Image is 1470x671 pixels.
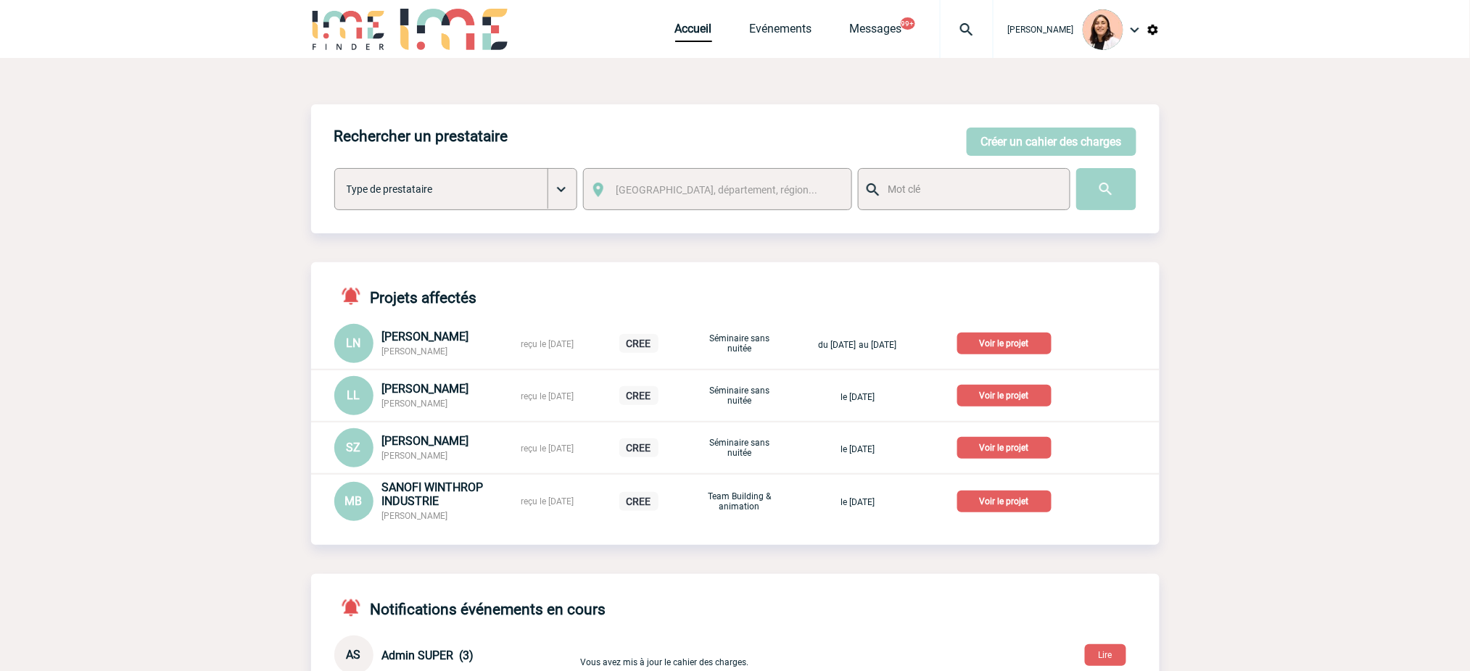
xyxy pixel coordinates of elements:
[382,434,469,448] span: [PERSON_NAME]
[347,388,360,402] span: LL
[311,9,387,50] img: IME-Finder
[819,340,856,350] span: du [DATE]
[1008,25,1074,35] span: [PERSON_NAME]
[334,647,922,661] a: AS Admin SUPER (3) Vous avez mis à jour le cahier des charges.
[619,386,658,405] p: CREE
[382,382,469,396] span: [PERSON_NAME]
[859,340,897,350] span: au [DATE]
[957,388,1057,401] a: Voir le projet
[957,385,1052,407] p: Voir le projet
[1083,9,1123,50] img: 129834-0.png
[703,438,776,458] p: Séminaire sans nuitée
[581,643,922,667] p: Vous avez mis à jour le cahier des charges.
[619,438,658,457] p: CREE
[1076,168,1136,210] input: Submit
[616,184,817,196] span: [GEOGRAPHIC_DATA], département, région...
[619,492,658,511] p: CREE
[841,444,875,454] span: le [DATE]
[382,451,448,461] span: [PERSON_NAME]
[1085,644,1126,666] button: Lire
[841,497,875,507] span: le [DATE]
[957,333,1052,354] p: Voir le projet
[675,22,712,42] a: Accueil
[957,440,1057,454] a: Voir le projet
[957,493,1057,507] a: Voir le projet
[619,334,658,353] p: CREE
[382,330,469,343] span: [PERSON_NAME]
[703,385,776,406] p: Séminaire sans nuitée
[347,648,361,662] span: AS
[382,511,448,521] span: [PERSON_NAME]
[703,333,776,354] p: Séminaire sans nuitée
[957,491,1052,512] p: Voir le projet
[347,441,361,454] span: SZ
[703,491,776,512] p: Team Building & animation
[334,128,508,145] h4: Rechercher un prestataire
[340,286,371,307] img: notifications-active-24-px-r.png
[841,392,875,402] span: le [DATE]
[345,494,363,508] span: MB
[521,339,574,349] span: reçu le [DATE]
[1073,647,1138,661] a: Lire
[885,180,1057,199] input: Mot clé
[334,286,477,307] h4: Projets affectés
[521,443,574,454] span: reçu le [DATE]
[750,22,812,42] a: Evénements
[850,22,902,42] a: Messages
[521,496,574,507] span: reçu le [DATE]
[382,346,448,357] span: [PERSON_NAME]
[521,391,574,401] span: reçu le [DATE]
[901,17,915,30] button: 99+
[382,399,448,409] span: [PERSON_NAME]
[340,597,371,618] img: notifications-active-24-px-r.png
[382,480,484,508] span: SANOFI WINTHROP INDUSTRIE
[957,335,1057,349] a: Voir le projet
[347,336,361,350] span: LN
[957,437,1052,459] p: Voir le projet
[334,597,606,618] h4: Notifications événements en cours
[382,649,474,662] span: Admin SUPER (3)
